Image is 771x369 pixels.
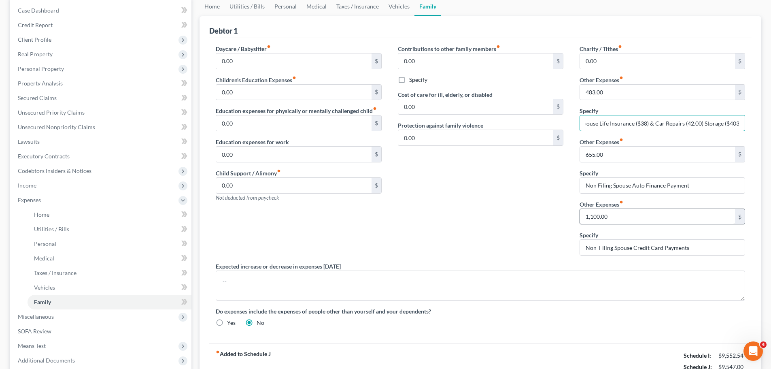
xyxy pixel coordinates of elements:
[216,115,371,131] input: --
[18,182,36,189] span: Income
[619,138,623,142] i: fiber_manual_record
[18,21,53,28] span: Credit Report
[619,76,623,80] i: fiber_manual_record
[34,284,55,291] span: Vehicles
[11,76,191,91] a: Property Analysis
[257,319,264,327] label: No
[11,324,191,339] a: SOFA Review
[18,94,57,101] span: Secured Claims
[580,107,598,115] label: Specify
[735,53,745,69] div: $
[18,328,51,335] span: SOFA Review
[580,85,735,100] input: --
[580,169,598,177] label: Specify
[18,196,41,203] span: Expenses
[18,124,95,130] span: Unsecured Nonpriority Claims
[28,237,191,251] a: Personal
[11,120,191,134] a: Unsecured Nonpriority Claims
[28,207,191,222] a: Home
[735,147,745,162] div: $
[580,76,623,84] label: Other Expenses
[216,53,371,69] input: --
[216,262,341,271] label: Expected increase or decrease in expenses [DATE]
[743,341,763,361] iframe: Intercom live chat
[580,200,623,209] label: Other Expenses
[11,134,191,149] a: Lawsuits
[216,169,281,177] label: Child Support / Alimony
[227,319,236,327] label: Yes
[373,107,377,111] i: fiber_manual_record
[580,45,622,53] label: Charity / Tithes
[398,121,483,130] label: Protection against family violence
[580,231,598,239] label: Specify
[267,45,271,49] i: fiber_manual_record
[18,51,53,58] span: Real Property
[11,149,191,164] a: Executory Contracts
[209,26,238,36] div: Debtor 1
[216,307,745,316] label: Do expenses include the expenses of people other than yourself and your dependents?
[553,130,563,145] div: $
[580,53,735,69] input: --
[34,299,51,305] span: Family
[28,266,191,280] a: Taxes / Insurance
[216,178,371,193] input: --
[684,352,711,359] strong: Schedule I:
[580,147,735,162] input: --
[580,178,745,193] input: Specify...
[735,209,745,224] div: $
[216,147,371,162] input: --
[28,222,191,237] a: Utilities / Bills
[372,115,381,131] div: $
[580,240,745,255] input: Specify...
[18,109,85,116] span: Unsecured Priority Claims
[372,53,381,69] div: $
[496,45,500,49] i: fiber_manual_record
[11,18,191,32] a: Credit Report
[398,90,493,99] label: Cost of care for ill, elderly, or disabled
[18,36,51,43] span: Client Profile
[216,107,377,115] label: Education expenses for physically or mentally challenged child
[292,76,296,80] i: fiber_manual_record
[216,194,279,201] span: Not deducted from paycheck
[619,200,623,204] i: fiber_manual_record
[18,153,70,160] span: Executory Contracts
[718,352,745,360] div: $9,552.54
[372,147,381,162] div: $
[28,280,191,295] a: Vehicles
[18,7,59,14] span: Case Dashboard
[18,138,40,145] span: Lawsuits
[11,3,191,18] a: Case Dashboard
[580,115,745,131] input: Specify...
[372,85,381,100] div: $
[409,76,427,84] label: Specify
[11,105,191,120] a: Unsecured Priority Claims
[18,342,46,349] span: Means Test
[398,45,500,53] label: Contributions to other family members
[580,138,623,146] label: Other Expenses
[216,350,220,354] i: fiber_manual_record
[18,313,54,320] span: Miscellaneous
[372,178,381,193] div: $
[216,45,271,53] label: Daycare / Babysitter
[553,53,563,69] div: $
[34,269,76,276] span: Taxes / Insurance
[277,169,281,173] i: fiber_manual_record
[398,130,553,145] input: --
[34,226,69,232] span: Utilities / Bills
[398,99,553,115] input: --
[216,85,371,100] input: --
[618,45,622,49] i: fiber_manual_record
[18,80,63,87] span: Property Analysis
[216,138,289,146] label: Education expenses for work
[11,91,191,105] a: Secured Claims
[398,53,553,69] input: --
[34,211,49,218] span: Home
[553,99,563,115] div: $
[735,85,745,100] div: $
[216,76,296,84] label: Children's Education Expenses
[18,65,64,72] span: Personal Property
[34,255,54,262] span: Medical
[760,341,767,348] span: 4
[34,240,56,247] span: Personal
[580,209,735,224] input: --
